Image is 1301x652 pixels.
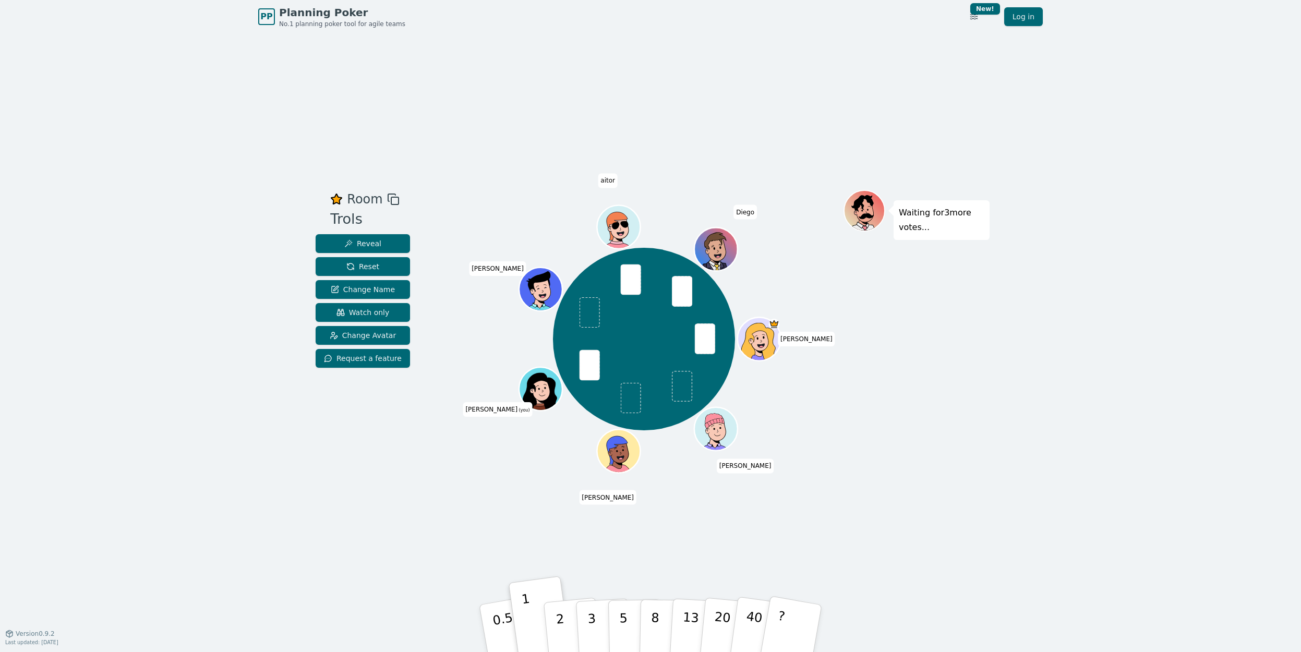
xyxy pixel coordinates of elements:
span: Change Avatar [330,330,396,341]
span: Click to change your name [598,173,618,188]
span: Click to change your name [579,490,636,504]
span: Change Name [331,284,395,295]
a: PPPlanning PokerNo.1 planning poker tool for agile teams [258,5,405,28]
span: Planning Poker [279,5,405,20]
span: Reveal [344,238,381,249]
span: Watch only [336,307,390,318]
span: Request a feature [324,353,402,364]
button: Change Avatar [316,326,410,345]
span: PP [260,10,272,23]
button: Change Name [316,280,410,299]
p: 1 [521,591,536,648]
span: Click to change your name [778,332,835,346]
button: Reset [316,257,410,276]
span: María is the host [768,319,779,330]
button: Click to change your avatar [520,368,561,409]
span: (you) [517,408,530,413]
button: New! [965,7,983,26]
span: Click to change your name [469,261,526,276]
span: Reset [346,261,379,272]
span: Click to change your name [717,458,774,473]
button: Version0.9.2 [5,630,55,638]
button: Remove as favourite [330,190,343,209]
span: Version 0.9.2 [16,630,55,638]
div: Trols [330,209,399,230]
button: Watch only [316,303,410,322]
span: No.1 planning poker tool for agile teams [279,20,405,28]
span: Last updated: [DATE] [5,639,58,645]
span: Click to change your name [463,402,532,417]
span: Room [347,190,382,209]
a: Log in [1004,7,1043,26]
div: New! [970,3,1000,15]
p: Waiting for 3 more votes... [899,206,984,235]
span: Click to change your name [733,204,757,219]
button: Reveal [316,234,410,253]
button: Request a feature [316,349,410,368]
